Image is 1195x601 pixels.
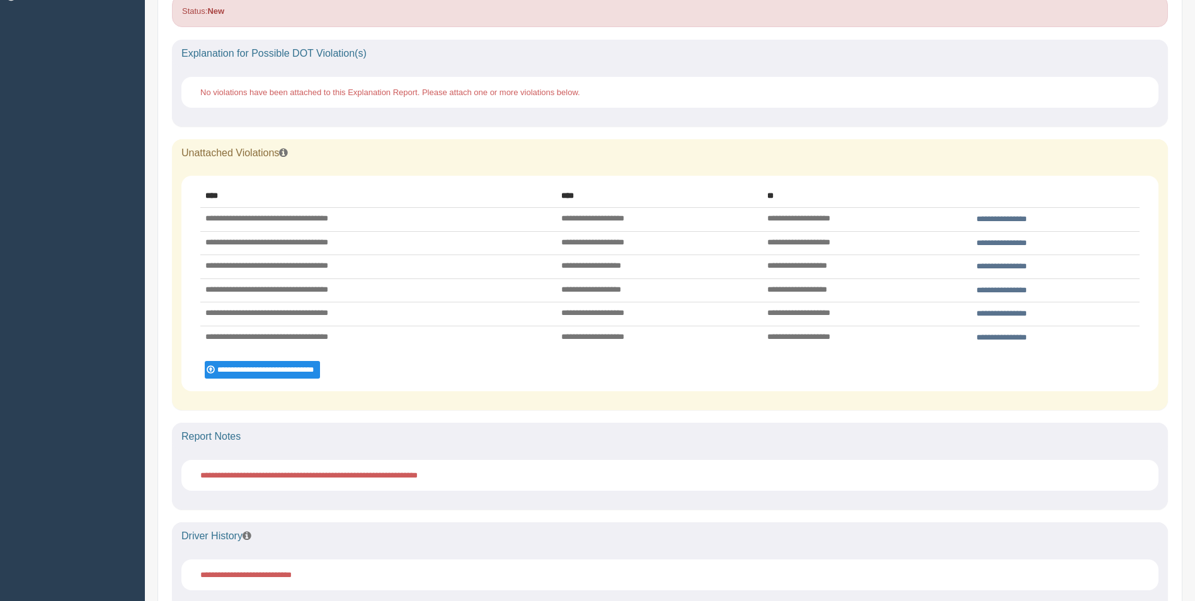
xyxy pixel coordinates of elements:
div: Explanation for Possible DOT Violation(s) [172,40,1168,67]
strong: New [207,6,224,16]
span: No violations have been attached to this Explanation Report. Please attach one or more violations... [200,88,580,97]
div: Unattached Violations [172,139,1168,167]
div: Driver History [172,522,1168,550]
div: Report Notes [172,423,1168,450]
